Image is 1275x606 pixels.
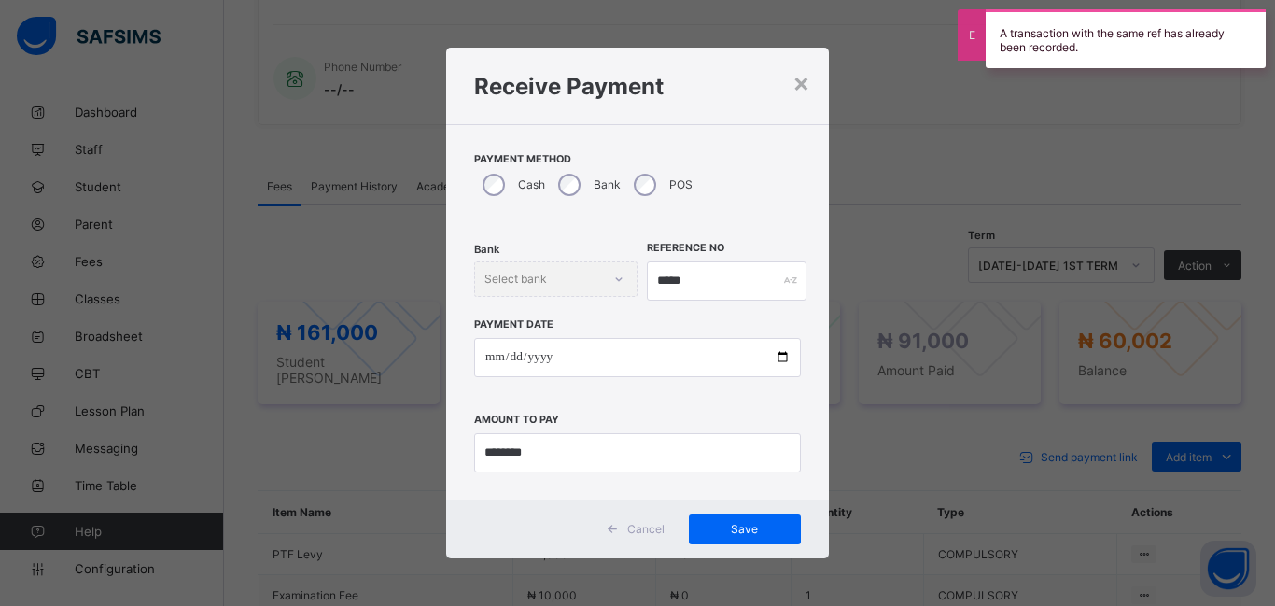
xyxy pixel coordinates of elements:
[474,243,499,256] span: Bank
[647,242,724,254] label: Reference No
[474,414,559,426] label: Amount to pay
[474,73,801,100] h1: Receive Payment
[627,522,665,536] span: Cancel
[518,177,545,191] label: Cash
[594,177,621,191] label: Bank
[986,9,1266,68] div: A transaction with the same ref has already been recorded.
[792,66,810,98] div: ×
[703,522,787,536] span: Save
[474,318,553,331] label: Payment Date
[669,177,693,191] label: POS
[474,153,801,165] span: Payment Method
